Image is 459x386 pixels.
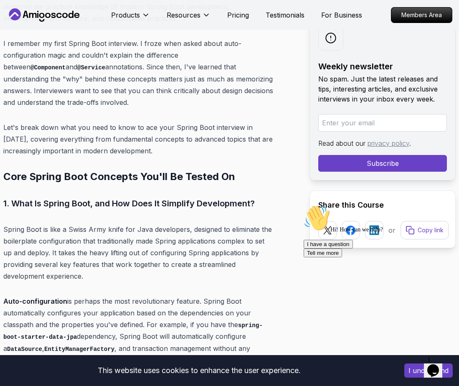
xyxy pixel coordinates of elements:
[30,64,66,71] code: @Component
[266,10,304,20] a: Testimonials
[391,8,452,23] p: Members Area
[44,346,114,353] code: EntityManagerFactory
[227,10,249,20] a: Pricing
[3,38,53,47] button: I have a question
[111,10,150,27] button: Products
[424,353,451,378] iframe: chat widget
[318,114,447,132] input: Enter your email
[7,346,42,353] code: DataSource
[3,122,275,157] p: Let's break down what you need to know to ace your Spring Boot interview in [DATE], covering ever...
[3,47,42,56] button: Tell me more
[6,361,392,380] div: This website uses cookies to enhance the user experience.
[321,10,362,20] a: For Business
[3,170,275,183] h2: Core Spring Boot Concepts You'll Be Tested On
[3,38,275,108] p: I remember my first Spring Boot interview. I froze when asked about auto-configuration magic and ...
[167,10,200,20] p: Resources
[318,199,447,211] h2: Share this Course
[404,363,453,378] button: Accept cookies
[368,139,409,147] a: privacy policy
[318,155,447,172] button: Subscribe
[111,10,140,20] p: Products
[3,197,275,210] h3: 1. What Is Spring Boot, and How Does It Simplify Development?
[167,10,210,27] button: Resources
[318,138,447,148] p: Read about our .
[3,3,30,30] img: :wave:
[318,74,447,104] p: No spam. Just the latest releases and tips, interesting articles, and exclusive interviews in you...
[391,7,452,23] a: Members Area
[300,201,451,348] iframe: chat widget
[3,295,275,366] p: is perhaps the most revolutionary feature. Spring Boot automatically configures your application ...
[3,297,67,305] strong: Auto-configuration
[3,25,83,31] span: Hi! How can we help?
[77,64,105,71] code: @Service
[3,3,154,56] div: 👋Hi! How can we help?I have a questionTell me more
[3,223,275,282] p: Spring Boot is like a Swiss Army knife for Java developers, designed to eliminate the boilerplate...
[318,61,447,72] h2: Weekly newsletter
